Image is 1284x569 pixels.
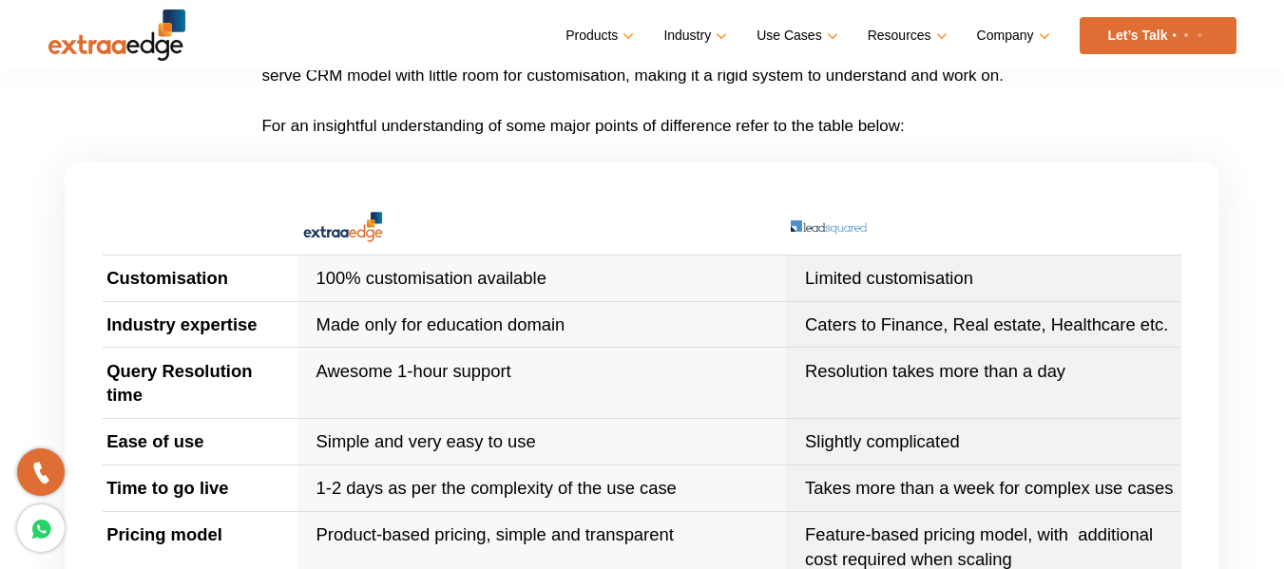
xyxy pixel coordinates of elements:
td: Query Resolution time [103,348,297,419]
p: Product-based pricing, simple and transparent [316,522,782,547]
span: 1-2 days as per the complexity of the use case [316,478,677,498]
p: Awesome 1-hour support [316,359,782,384]
span: Feature-based pricing model, with additional cost required when scaling [805,524,1153,569]
span: Made only for education domain [316,314,565,334]
span: Slightly complicated [805,431,960,451]
p: Limited customisation [805,266,1178,291]
a: Use Cases [757,22,834,49]
span: Simple and very easy to use [316,431,536,451]
a: Resources [868,22,944,49]
span: Caters to Finance, Real estate, Healthcare etc. [805,314,1168,334]
a: Products [565,22,630,49]
td: Time to go live [103,465,297,511]
td: Ease of use [103,419,297,465]
a: Let’s Talk [1080,17,1236,54]
span: For an insightful understanding of some major points of difference refer to the table below: [261,117,904,135]
a: Industry [663,22,723,49]
a: Company [977,22,1046,49]
p: 100% customisation available [316,266,782,291]
span: Takes more than a week for complex use cases [805,478,1173,498]
p: Resolution takes more than a day [805,359,1178,384]
td: Customisation [103,255,297,301]
td: Industry expertise [103,301,297,348]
